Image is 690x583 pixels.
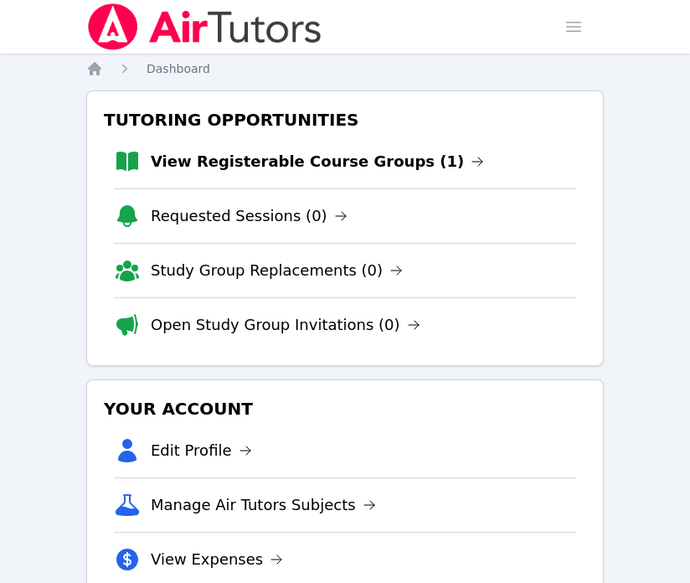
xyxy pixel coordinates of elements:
[86,60,604,77] nav: Breadcrumb
[151,548,283,571] a: View Expenses
[100,394,590,424] h3: Your Account
[151,259,403,282] a: Study Group Replacements (0)
[147,62,210,75] span: Dashboard
[151,313,420,337] a: Open Study Group Invitations (0)
[151,439,252,462] a: Edit Profile
[100,105,590,135] h3: Tutoring Opportunities
[147,60,210,77] a: Dashboard
[151,150,484,173] a: View Registerable Course Groups (1)
[86,3,323,50] img: Air Tutors
[151,493,376,517] a: Manage Air Tutors Subjects
[151,204,348,228] a: Requested Sessions (0)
